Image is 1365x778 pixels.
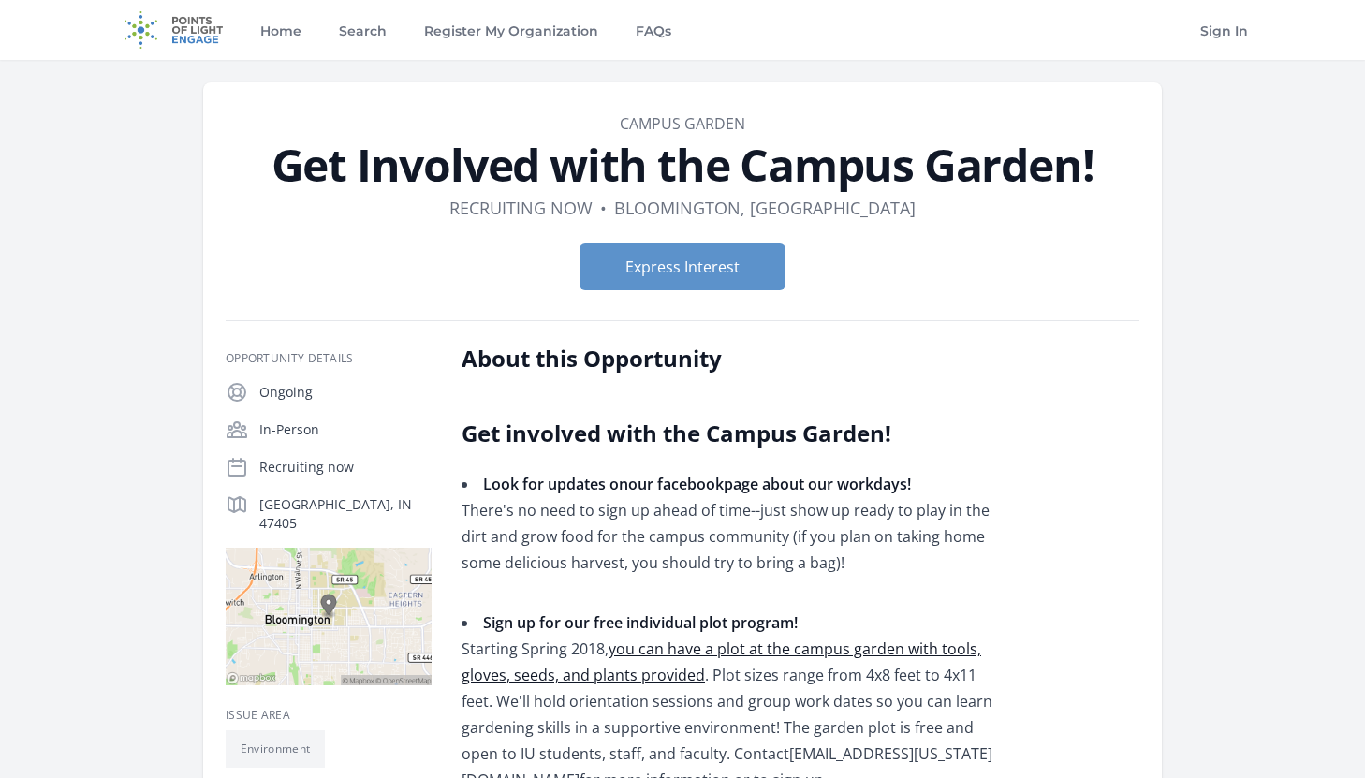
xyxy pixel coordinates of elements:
strong: Sign up for our free individual plot program! [483,612,798,633]
img: Map [226,548,432,685]
strong: Look for updates onour facebookpage about our workdays! [483,474,911,494]
div: • [600,195,607,221]
a: Campus Garden [620,113,745,134]
li: There's no need to sign up ahead of time--just show up ready to play in the dirt and grow food fo... [462,471,1009,602]
h3: Issue area [226,708,432,723]
p: In-Person [259,420,432,439]
p: Recruiting now [259,458,432,477]
p: Ongoing [259,383,432,402]
dd: Bloomington, [GEOGRAPHIC_DATA] [614,195,916,221]
button: Express Interest [580,243,785,290]
h3: Opportunity Details [226,351,432,366]
li: Environment [226,730,325,768]
h2: About this Opportunity [462,344,1009,374]
a: you can have a plot at the campus garden with tools, gloves, seeds, and plants provided [462,639,981,685]
h2: Get involved with the Campus Garden! [462,418,1009,448]
p: [GEOGRAPHIC_DATA], IN 47405 [259,495,432,533]
dd: Recruiting now [449,195,593,221]
h1: Get Involved with the Campus Garden! [226,142,1139,187]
